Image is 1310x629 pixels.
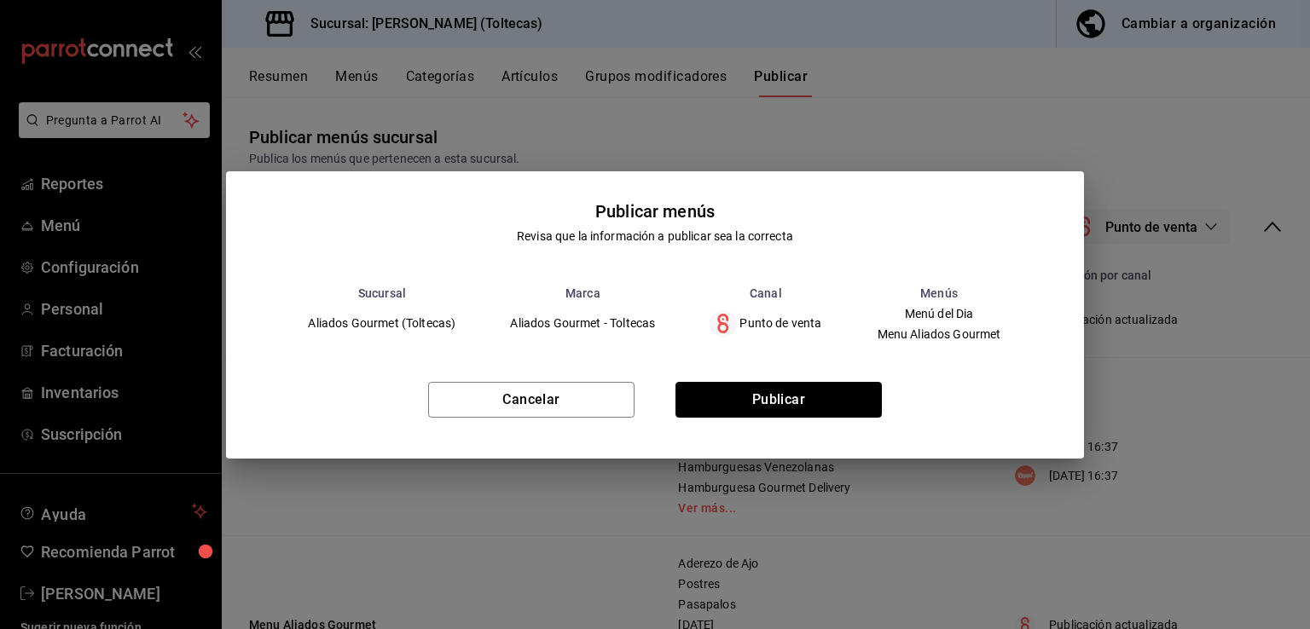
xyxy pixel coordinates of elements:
div: Publicar menús [595,199,715,224]
th: Marca [483,286,682,300]
button: Publicar [675,382,882,418]
td: Aliados Gourmet (Toltecas) [281,300,483,348]
div: Punto de venta [710,310,821,338]
div: Revisa que la información a publicar sea la correcta [517,228,793,245]
span: Menu Aliados Gourmet [878,328,1001,340]
td: Aliados Gourmet - Toltecas [483,300,682,348]
span: Menú del Dia [878,308,1001,320]
th: Sucursal [281,286,483,300]
button: Cancelar [428,382,635,418]
th: Canal [682,286,849,300]
th: Menús [849,286,1029,300]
